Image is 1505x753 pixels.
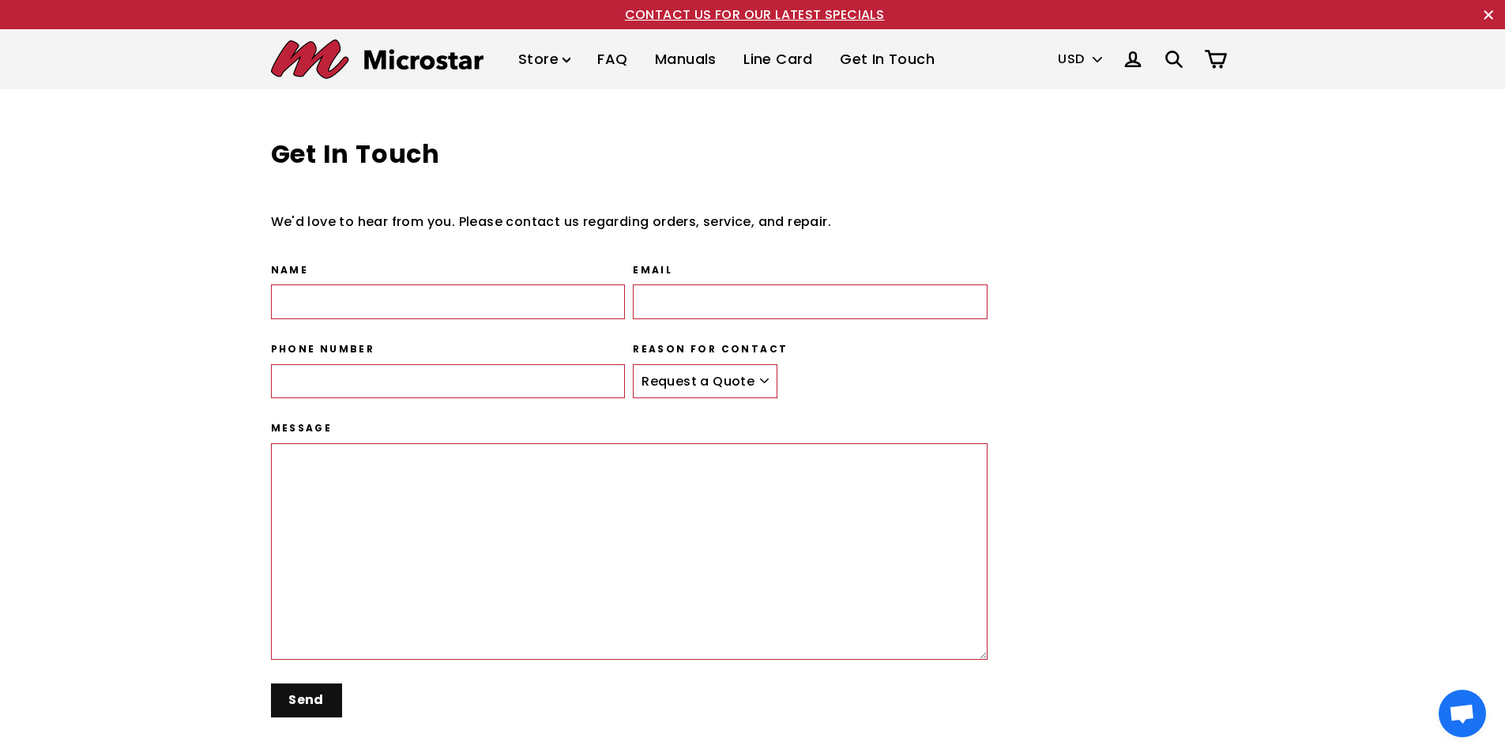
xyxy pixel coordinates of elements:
label: Reason for contact [633,343,988,356]
a: Store [506,36,582,83]
input: Send [271,683,342,717]
a: Line Card [732,36,825,83]
label: Phone number [271,343,626,356]
a: FAQ [585,36,639,83]
ul: Primary [506,36,946,83]
div: We'd love to hear from you. Please contact us regarding orders, service, and repair. [271,212,988,232]
img: Microstar Electronics [271,40,483,79]
label: Email [633,264,988,277]
h1: Get In Touch [271,137,988,172]
label: Message [271,422,988,435]
a: CONTACT US FOR OUR LATEST SPECIALS [625,6,885,24]
a: Get In Touch [828,36,946,83]
a: Manuals [643,36,728,83]
div: Открытый чат [1439,690,1486,737]
label: Name [271,264,626,277]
